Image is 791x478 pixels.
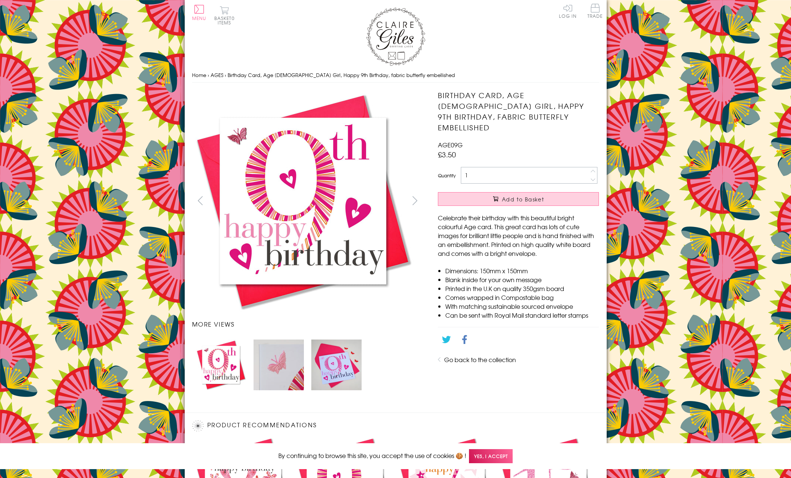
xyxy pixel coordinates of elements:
[211,71,223,78] a: AGES
[438,192,599,206] button: Add to Basket
[192,336,423,394] ul: Carousel Pagination
[438,140,463,149] span: AGE09G
[254,340,304,390] img: Birthday Card, Age 9 Girl, Happy 9th Birthday, fabric butterfly embellished
[587,4,603,20] a: Trade
[192,192,209,209] button: prev
[502,195,544,203] span: Add to Basket
[192,336,250,394] li: Carousel Page 1 (Current Slide)
[311,340,362,390] img: Birthday Card, Age 9 Girl, Happy 9th Birthday, fabric butterfly embellished
[218,15,235,26] span: 0 items
[192,68,599,83] nav: breadcrumbs
[208,71,209,78] span: ›
[192,15,207,21] span: Menu
[196,340,246,390] img: Birthday Card, Age 9 Girl, Happy 9th Birthday, fabric butterfly embellished
[438,90,599,133] h1: Birthday Card, Age [DEMOGRAPHIC_DATA] Girl, Happy 9th Birthday, fabric butterfly embellished
[192,90,414,312] img: Birthday Card, Age 9 Girl, Happy 9th Birthday, fabric butterfly embellished
[192,420,599,431] h2: Product recommendations
[445,311,599,320] li: Can be sent with Royal Mail standard letter stamps
[214,6,235,25] button: Basket0 items
[469,449,513,464] span: Yes, I accept
[308,336,365,394] li: Carousel Page 3
[192,5,207,20] button: Menu
[445,302,599,311] li: With matching sustainable sourced envelope
[438,172,456,179] label: Quantity
[559,4,577,18] a: Log In
[445,266,599,275] li: Dimensions: 150mm x 150mm
[250,336,308,394] li: Carousel Page 2
[192,71,206,78] a: Home
[445,275,599,284] li: Blank inside for your own message
[587,4,603,18] span: Trade
[192,320,423,328] h3: More views
[406,192,423,209] button: next
[225,71,226,78] span: ›
[438,213,599,258] p: Celebrate their birthday with this beautiful bright colourful Age card. This great card has lots ...
[445,293,599,302] li: Comes wrapped in Compostable bag
[445,284,599,293] li: Printed in the U.K on quality 350gsm board
[228,71,455,78] span: Birthday Card, Age [DEMOGRAPHIC_DATA] Girl, Happy 9th Birthday, fabric butterfly embellished
[438,149,456,160] span: £3.50
[444,355,516,364] a: Go back to the collection
[366,7,425,66] img: Claire Giles Greetings Cards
